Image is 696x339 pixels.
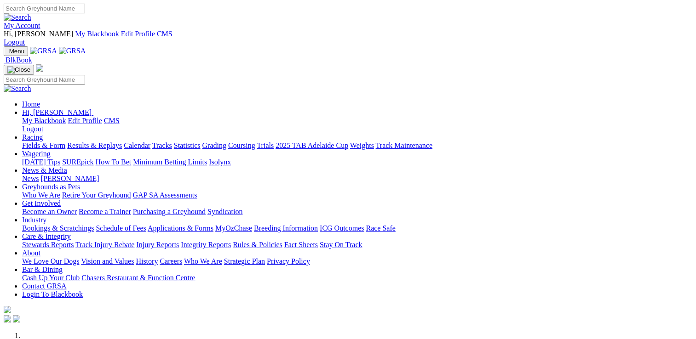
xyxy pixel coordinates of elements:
[22,150,51,158] a: Wagering
[22,266,63,273] a: Bar & Dining
[174,141,201,149] a: Statistics
[257,141,274,149] a: Trials
[366,224,395,232] a: Race Safe
[133,158,207,166] a: Minimum Betting Limits
[7,66,30,73] img: Close
[22,125,43,133] a: Logout
[81,257,134,265] a: Vision and Values
[30,47,57,55] img: GRSA
[22,274,692,282] div: Bar & Dining
[4,75,85,85] input: Search
[152,141,172,149] a: Tracks
[350,141,374,149] a: Weights
[148,224,213,232] a: Applications & Forms
[22,141,692,150] div: Racing
[4,4,85,13] input: Search
[22,158,692,166] div: Wagering
[22,241,692,249] div: Care & Integrity
[136,241,179,249] a: Injury Reports
[22,241,74,249] a: Stewards Reports
[75,30,119,38] a: My Blackbook
[22,108,93,116] a: Hi, [PERSON_NAME]
[133,191,197,199] a: GAP SA Assessments
[75,241,134,249] a: Track Injury Rebate
[4,315,11,322] img: facebook.svg
[22,257,692,266] div: About
[4,22,40,29] a: My Account
[22,166,67,174] a: News & Media
[22,191,60,199] a: Who We Are
[22,133,43,141] a: Racing
[22,232,71,240] a: Care & Integrity
[184,257,222,265] a: Who We Are
[9,48,24,55] span: Menu
[62,158,93,166] a: SUREpick
[136,257,158,265] a: History
[22,249,40,257] a: About
[284,241,318,249] a: Fact Sheets
[4,30,692,46] div: My Account
[81,274,195,282] a: Chasers Restaurant & Function Centre
[157,30,173,38] a: CMS
[181,241,231,249] a: Integrity Reports
[22,199,61,207] a: Get Involved
[6,56,32,64] span: BlkBook
[22,208,77,215] a: Become an Owner
[4,46,28,56] button: Toggle navigation
[22,290,83,298] a: Login To Blackbook
[160,257,182,265] a: Careers
[133,208,206,215] a: Purchasing a Greyhound
[209,158,231,166] a: Isolynx
[13,315,20,322] img: twitter.svg
[22,191,692,199] div: Greyhounds as Pets
[4,56,32,64] a: BlkBook
[207,208,242,215] a: Syndication
[62,191,131,199] a: Retire Your Greyhound
[22,100,40,108] a: Home
[224,257,265,265] a: Strategic Plan
[215,224,252,232] a: MyOzChase
[376,141,432,149] a: Track Maintenance
[104,117,120,124] a: CMS
[22,117,66,124] a: My Blackbook
[276,141,348,149] a: 2025 TAB Adelaide Cup
[40,175,99,182] a: [PERSON_NAME]
[96,224,146,232] a: Schedule of Fees
[121,30,155,38] a: Edit Profile
[22,158,60,166] a: [DATE] Tips
[22,274,80,282] a: Cash Up Your Club
[4,30,73,38] span: Hi, [PERSON_NAME]
[4,85,31,93] img: Search
[22,183,80,191] a: Greyhounds as Pets
[68,117,102,124] a: Edit Profile
[4,65,34,75] button: Toggle navigation
[4,38,25,46] a: Logout
[67,141,122,149] a: Results & Replays
[22,175,692,183] div: News & Media
[22,117,692,133] div: Hi, [PERSON_NAME]
[59,47,86,55] img: GRSA
[36,64,43,72] img: logo-grsa-white.png
[124,141,150,149] a: Calendar
[254,224,318,232] a: Breeding Information
[22,141,65,149] a: Fields & Form
[22,175,39,182] a: News
[22,257,79,265] a: We Love Our Dogs
[320,224,364,232] a: ICG Outcomes
[202,141,226,149] a: Grading
[22,282,66,290] a: Contact GRSA
[96,158,132,166] a: How To Bet
[79,208,131,215] a: Become a Trainer
[4,306,11,313] img: logo-grsa-white.png
[228,141,255,149] a: Coursing
[22,108,92,116] span: Hi, [PERSON_NAME]
[4,13,31,22] img: Search
[22,208,692,216] div: Get Involved
[320,241,362,249] a: Stay On Track
[22,224,692,232] div: Industry
[233,241,282,249] a: Rules & Policies
[22,216,46,224] a: Industry
[22,224,94,232] a: Bookings & Scratchings
[267,257,310,265] a: Privacy Policy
